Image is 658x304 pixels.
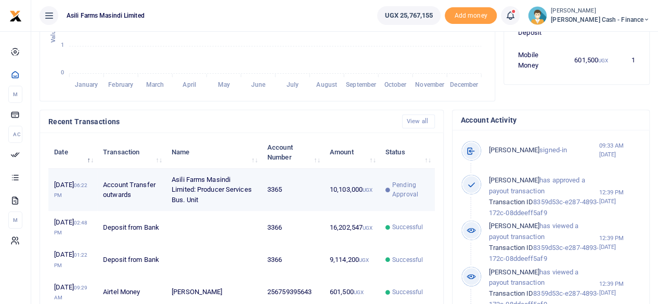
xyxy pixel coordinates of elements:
[450,81,479,88] tspan: December
[97,244,166,276] td: Deposit from Bank
[373,6,445,25] li: Wallet ballance
[262,244,324,276] td: 3366
[183,81,196,88] tspan: April
[262,212,324,244] td: 3366
[392,222,423,232] span: Successful
[614,44,641,76] td: 1
[97,169,166,212] td: Account Transfer outwards
[316,81,337,88] tspan: August
[380,136,435,168] th: Status: activate to sort column ascending
[8,212,22,229] li: M
[598,58,608,63] small: UGX
[54,252,87,268] small: 01:22 PM
[489,176,539,184] span: [PERSON_NAME]
[489,289,533,297] span: Transaction ID
[392,287,423,297] span: Successful
[61,69,64,76] tspan: 0
[251,81,265,88] tspan: June
[489,145,599,156] p: signed-in
[445,7,497,24] span: Add money
[385,10,433,21] span: UGX 25,767,155
[445,11,497,19] a: Add money
[489,175,599,218] p: has approved a payout transaction 8359d53c-e287-4893-172c-08ddeeff5af9
[48,169,97,212] td: [DATE]
[512,44,560,76] td: Mobile Money
[402,114,435,128] a: View all
[346,81,377,88] tspan: September
[363,225,372,231] small: UGX
[363,187,372,193] small: UGX
[146,81,164,88] tspan: March
[166,136,262,168] th: Name: activate to sort column ascending
[489,268,539,276] span: [PERSON_NAME]
[48,136,97,168] th: Date: activate to sort column descending
[528,6,650,25] a: profile-user [PERSON_NAME] [PERSON_NAME] Cash - Finance
[48,212,97,244] td: [DATE]
[324,212,380,244] td: 16,202,547
[599,141,641,159] small: 09:33 AM [DATE]
[489,198,533,206] span: Transaction ID
[560,44,614,76] td: 601,500
[324,169,380,212] td: 10,103,000
[9,11,22,19] a: logo-small logo-large logo-large
[528,6,547,25] img: profile-user
[461,114,641,126] h4: Account Activity
[75,81,98,88] tspan: January
[384,81,407,88] tspan: October
[108,81,133,88] tspan: February
[377,6,441,25] a: UGX 25,767,155
[551,7,650,16] small: [PERSON_NAME]
[262,136,324,168] th: Account Number: activate to sort column ascending
[392,255,423,265] span: Successful
[8,86,22,103] li: M
[9,10,22,22] img: logo-small
[48,116,394,127] h4: Recent Transactions
[286,81,298,88] tspan: July
[359,257,369,263] small: UGX
[445,7,497,24] li: Toup your wallet
[262,169,324,212] td: 3365
[354,289,364,295] small: UGX
[415,81,445,88] tspan: November
[489,222,539,230] span: [PERSON_NAME]
[217,81,229,88] tspan: May
[489,146,539,154] span: [PERSON_NAME]
[324,244,380,276] td: 9,114,200
[599,234,641,252] small: 12:39 PM [DATE]
[97,136,166,168] th: Transaction: activate to sort column ascending
[489,244,533,252] span: Transaction ID
[8,126,22,143] li: Ac
[324,136,380,168] th: Amount: activate to sort column ascending
[61,42,64,49] tspan: 1
[392,180,429,199] span: Pending Approval
[489,221,599,264] p: has viewed a payout transaction 8359d53c-e287-4893-172c-08ddeeff5af9
[599,280,641,297] small: 12:39 PM [DATE]
[551,15,650,24] span: [PERSON_NAME] Cash - Finance
[599,188,641,206] small: 12:39 PM [DATE]
[62,11,149,20] span: Asili Farms Masindi Limited
[97,212,166,244] td: Deposit from Bank
[48,244,97,276] td: [DATE]
[166,169,262,212] td: Asili Farms Masindi Limited: Producer Services Bus. Unit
